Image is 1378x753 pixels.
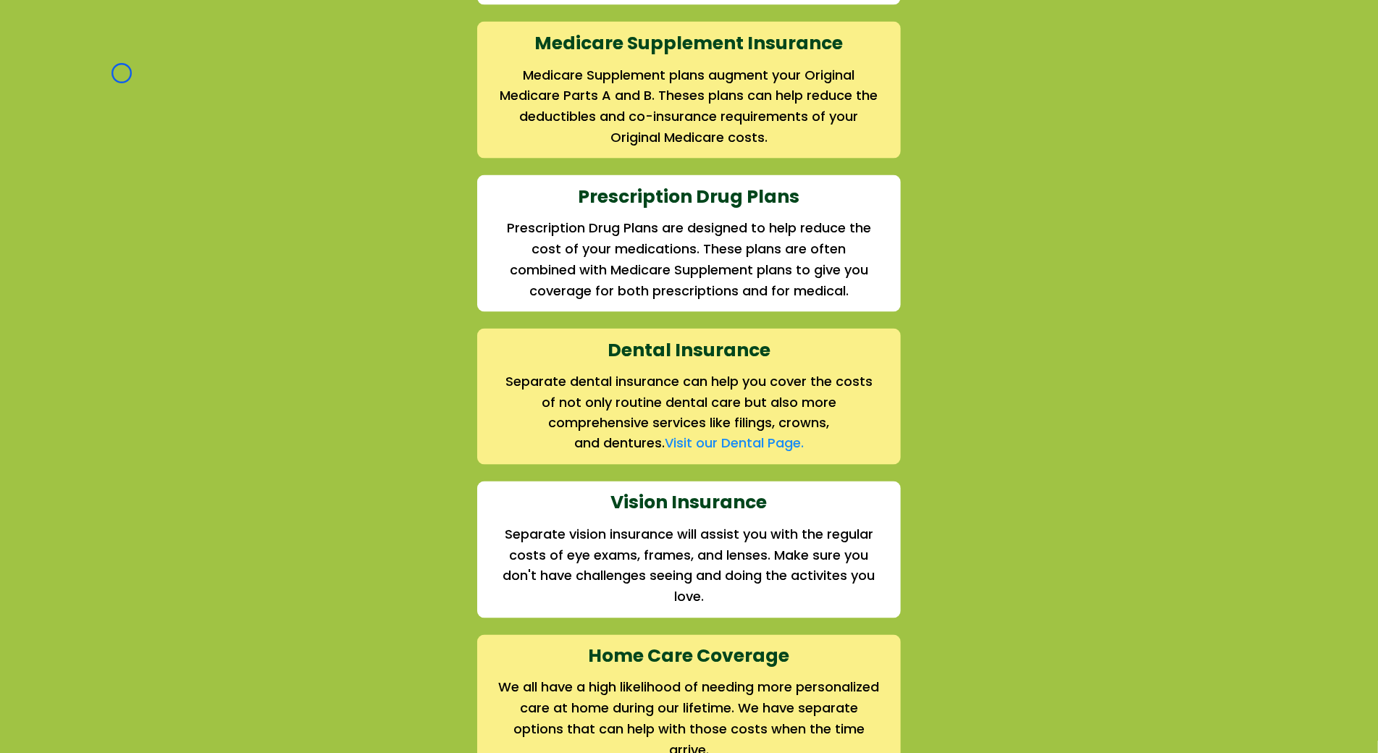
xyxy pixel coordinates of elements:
[608,337,770,363] strong: Dental Insurance
[498,65,880,148] h2: Medicare Supplement plans augment your Original Medicare Parts A and B. Theses plans can help red...
[498,434,880,455] h2: and dentures.
[498,218,880,301] h2: Prescription Drug Plans are designed to help reduce the cost of your medications. These plans are...
[498,371,880,434] h2: Separate dental insurance can help you cover the costs of not only routine dental care but also m...
[535,30,844,56] strong: Medicare Supplement Insurance
[589,644,790,669] strong: Home Care Coverage
[665,434,804,453] a: Visit our Dental Page.
[611,490,768,516] strong: Vision Insurance
[579,184,800,209] strong: Prescription Drug Plans
[498,525,880,608] h2: Separate vision insurance will assist you with the regular costs of eye exams, frames, and lenses...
